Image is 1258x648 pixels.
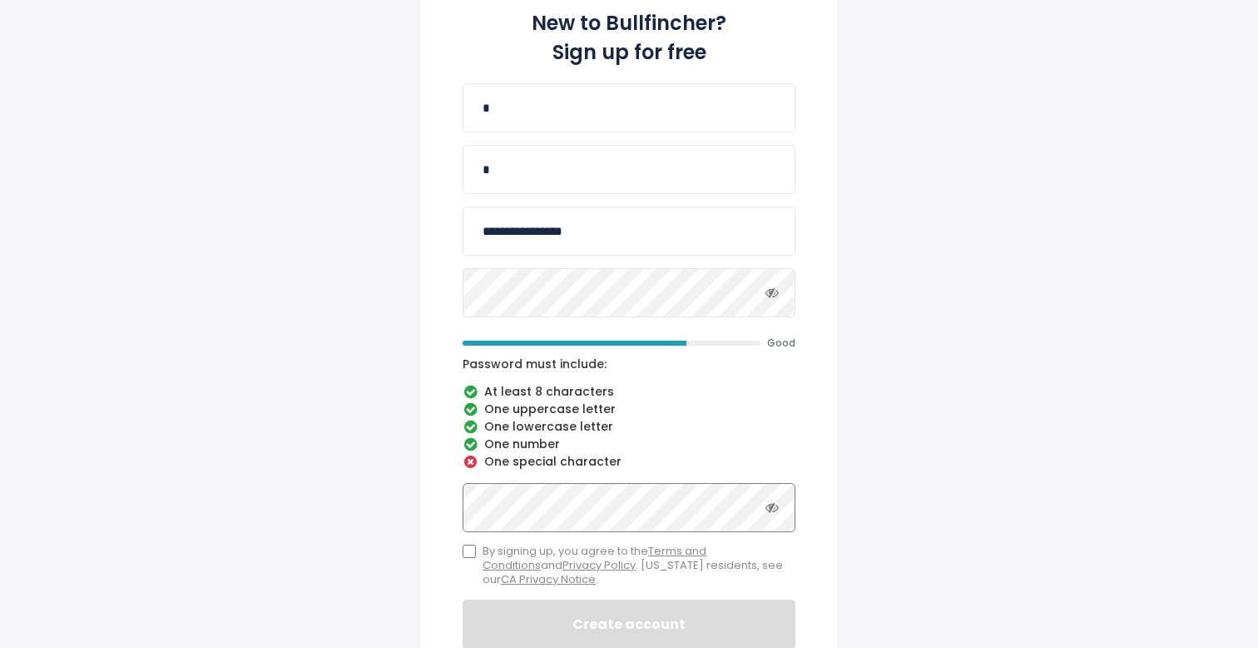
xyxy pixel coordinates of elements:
[463,385,795,400] li: At least 8 characters
[483,543,706,573] a: Terms and Conditions
[483,545,795,587] span: By signing up, you agree to the and . [US_STATE] residents, see our .
[463,455,795,470] li: One special character
[501,571,596,587] a: CA Privacy Notice
[463,402,795,417] li: One uppercase letter
[463,356,795,371] p: Password must include:
[463,545,476,558] input: By signing up, you agree to theTerms and ConditionsandPrivacy Policy. [US_STATE] residents, see o...
[463,437,795,452] li: One number
[765,286,779,299] i: Toggle password visibility
[463,8,795,67] h2: New to Bullfincher? Sign up for free
[767,336,795,350] span: Good
[463,420,795,435] li: One lowercase letter
[562,557,636,573] a: Privacy Policy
